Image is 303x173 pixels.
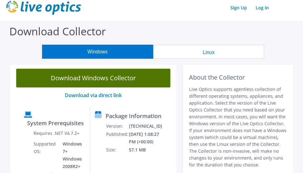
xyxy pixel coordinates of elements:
label: System Prerequisites [27,120,84,126]
td: Size: [106,146,129,154]
a: Sign Up [227,3,250,12]
td: [DATE] 1:08:27 PM (+00:00) [129,130,163,146]
td: [TECHNICAL_ID] [129,122,163,130]
a: Download Windows Collector [16,69,170,87]
h2: About the Collector [189,74,287,81]
td: Windows 7+ Windows 2008R2+ [58,140,85,171]
a: Download via direct link [65,92,122,99]
td: Version: [106,122,129,130]
button: Windows [42,45,153,59]
p: Live Optics supports agentless collection of different operating systems, appliances, and applica... [189,86,287,168]
a: Log In [253,3,272,12]
button: Linux [153,45,264,59]
label: Download Collector [9,24,106,38]
label: Package Information [106,113,161,119]
td: 57.1 MB [129,146,163,154]
td: Published: [106,130,129,146]
img: live_optics_svg.svg [6,1,81,15]
label: Requires .NET V4.7.2+ [34,130,79,136]
td: Supported OS: [33,140,58,171]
